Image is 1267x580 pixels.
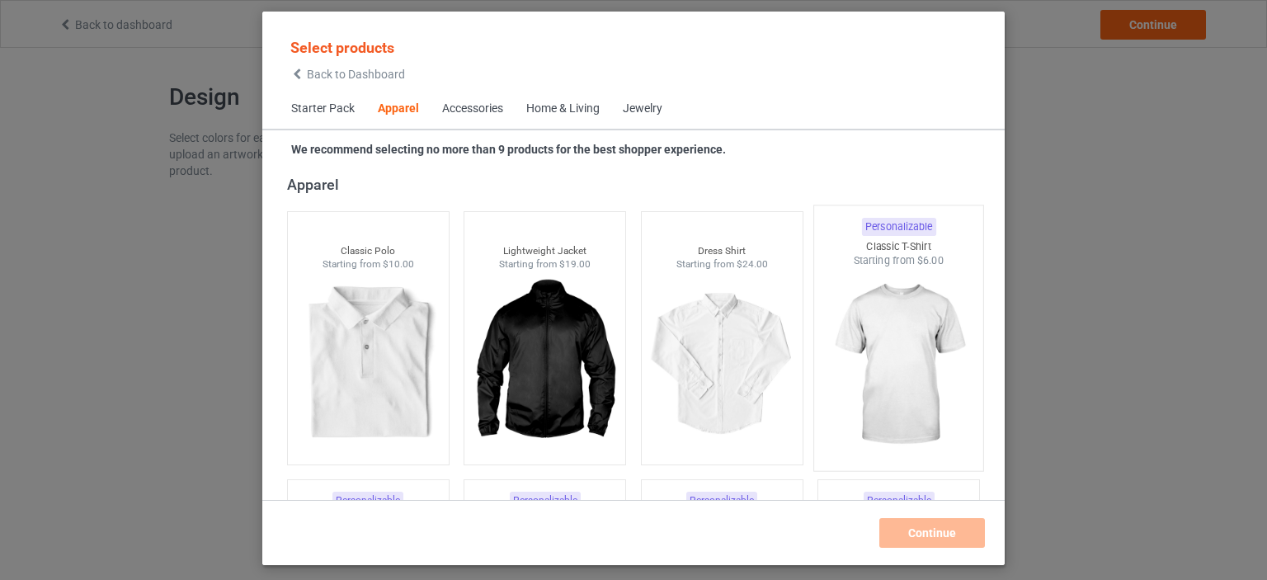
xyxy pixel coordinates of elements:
div: Starting from [464,257,625,271]
div: Home & Living [526,101,600,117]
span: $10.00 [383,258,414,270]
div: Apparel [287,175,987,194]
span: Starter Pack [280,89,366,129]
div: Starting from [814,253,983,267]
strong: We recommend selecting no more than 9 products for the best shopper experience. [291,143,726,156]
div: Personalizable [862,218,936,236]
span: Select products [290,39,394,56]
div: Dress Shirt [642,244,803,258]
div: Apparel [378,101,419,117]
span: $19.00 [559,258,591,270]
div: Personalizable [864,492,935,509]
div: Personalizable [332,492,403,509]
div: Jewelry [623,101,662,117]
div: Starting from [288,257,449,271]
div: Starting from [642,257,803,271]
div: Lightweight Jacket [464,244,625,258]
span: $24.00 [737,258,768,270]
img: regular.jpg [648,271,796,456]
div: Classic T-Shirt [814,239,983,253]
div: Personalizable [510,492,581,509]
img: regular.jpg [294,271,442,456]
div: Accessories [442,101,503,117]
div: Classic Polo [288,244,449,258]
img: regular.jpg [822,268,977,462]
span: Back to Dashboard [307,68,405,81]
img: regular.jpg [471,271,619,456]
span: $6.00 [917,254,944,266]
div: Personalizable [686,492,757,509]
